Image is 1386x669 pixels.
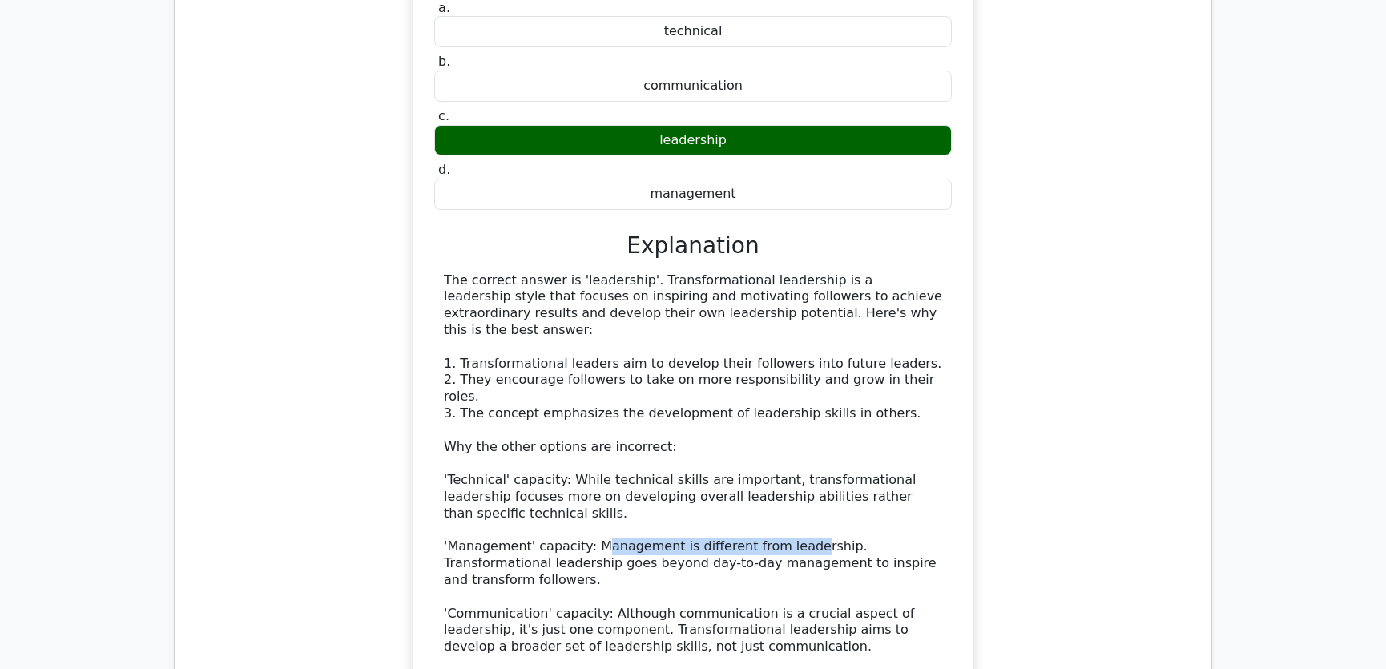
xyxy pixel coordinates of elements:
div: communication [434,71,952,102]
div: technical [434,16,952,47]
div: management [434,179,952,210]
div: The correct answer is 'leadership'. Transformational leadership is a leadership style that focuse... [444,272,942,655]
h3: Explanation [444,232,942,260]
div: leadership [434,125,952,156]
span: b. [438,54,450,69]
span: c. [438,108,449,123]
span: d. [438,162,450,177]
